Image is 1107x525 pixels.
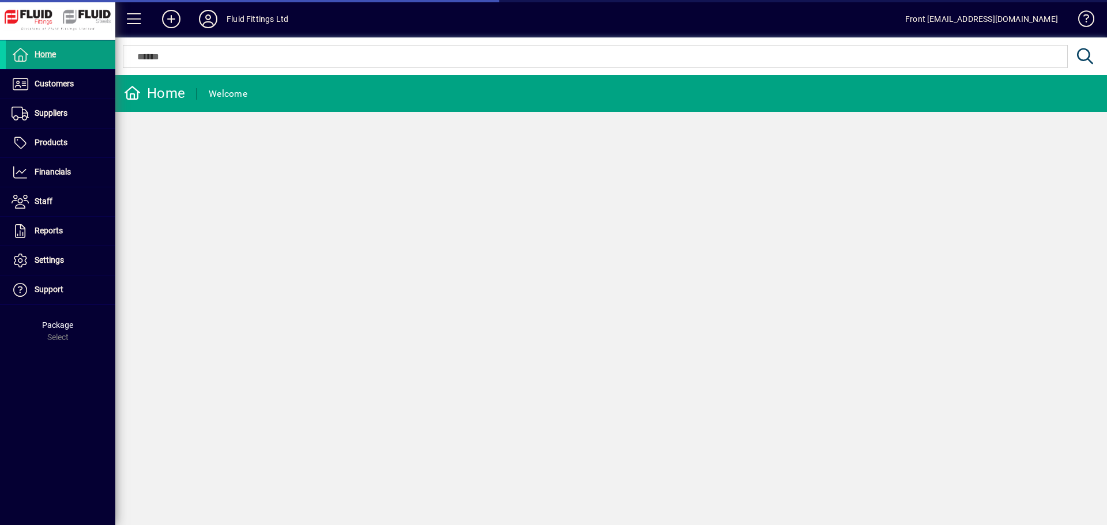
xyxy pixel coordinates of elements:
a: Customers [6,70,115,99]
span: Suppliers [35,108,67,118]
a: Settings [6,246,115,275]
div: Front [EMAIL_ADDRESS][DOMAIN_NAME] [905,10,1058,28]
a: Reports [6,217,115,245]
a: Suppliers [6,99,115,128]
span: Staff [35,197,52,206]
a: Financials [6,158,115,187]
div: Home [124,84,185,103]
a: Staff [6,187,115,216]
span: Customers [35,79,74,88]
span: Home [35,50,56,59]
button: Add [153,9,190,29]
a: Products [6,129,115,157]
div: Welcome [209,85,247,103]
span: Support [35,285,63,294]
span: Reports [35,226,63,235]
button: Profile [190,9,227,29]
a: Support [6,275,115,304]
span: Settings [35,255,64,265]
span: Financials [35,167,71,176]
div: Fluid Fittings Ltd [227,10,288,28]
span: Package [42,320,73,330]
a: Knowledge Base [1070,2,1093,40]
span: Products [35,138,67,147]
